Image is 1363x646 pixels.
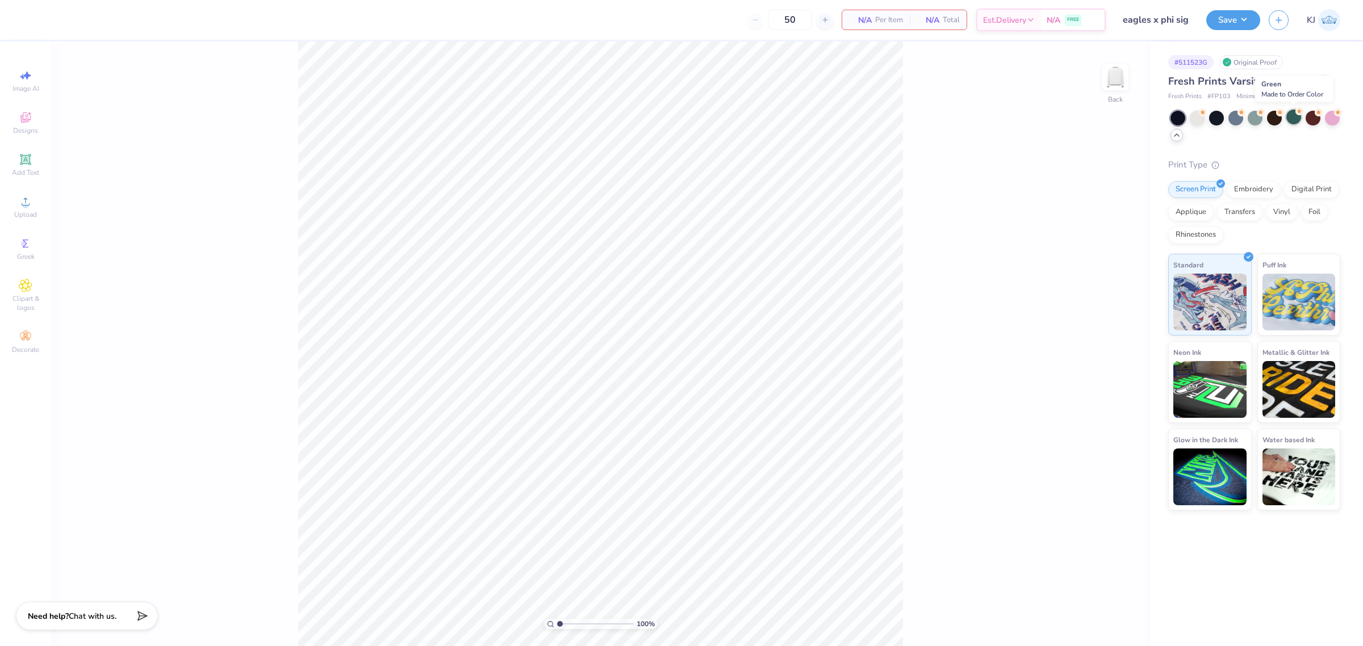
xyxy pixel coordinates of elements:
[1047,14,1060,26] span: N/A
[1173,448,1247,505] img: Glow in the Dark Ink
[849,14,872,26] span: N/A
[1261,90,1323,99] span: Made to Order Color
[1173,274,1247,330] img: Standard
[1173,346,1201,358] span: Neon Ink
[768,10,812,30] input: – –
[1104,66,1127,89] img: Back
[1318,9,1340,31] img: Kendra Jingco
[1168,92,1202,102] span: Fresh Prints
[983,14,1026,26] span: Est. Delivery
[1227,181,1281,198] div: Embroidery
[1173,259,1203,271] span: Standard
[1262,361,1336,418] img: Metallic & Glitter Ink
[12,84,39,93] span: Image AI
[1168,55,1214,69] div: # 511523G
[1262,434,1315,446] span: Water based Ink
[1168,204,1214,221] div: Applique
[875,14,903,26] span: Per Item
[28,611,69,622] strong: Need help?
[13,126,38,135] span: Designs
[1114,9,1198,31] input: Untitled Design
[1168,226,1223,244] div: Rhinestones
[1236,92,1293,102] span: Minimum Order: 50 +
[1301,204,1328,221] div: Foil
[1266,204,1298,221] div: Vinyl
[1262,448,1336,505] img: Water based Ink
[1173,434,1238,446] span: Glow in the Dark Ink
[14,210,37,219] span: Upload
[1307,9,1340,31] a: KJ
[1206,10,1260,30] button: Save
[1262,346,1329,358] span: Metallic & Glitter Ink
[1262,259,1286,271] span: Puff Ink
[6,294,45,312] span: Clipart & logos
[1284,181,1339,198] div: Digital Print
[1207,92,1231,102] span: # FP103
[1168,158,1340,171] div: Print Type
[917,14,939,26] span: N/A
[69,611,116,622] span: Chat with us.
[12,345,39,354] span: Decorate
[12,168,39,177] span: Add Text
[1067,16,1079,24] span: FREE
[1255,76,1333,102] div: Green
[1307,14,1315,27] span: KJ
[1168,74,1314,88] span: Fresh Prints Varsity Crewneck
[1108,94,1123,104] div: Back
[1173,361,1247,418] img: Neon Ink
[1219,55,1283,69] div: Original Proof
[943,14,960,26] span: Total
[1217,204,1262,221] div: Transfers
[1262,274,1336,330] img: Puff Ink
[1168,181,1223,198] div: Screen Print
[17,252,35,261] span: Greek
[637,619,655,629] span: 100 %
